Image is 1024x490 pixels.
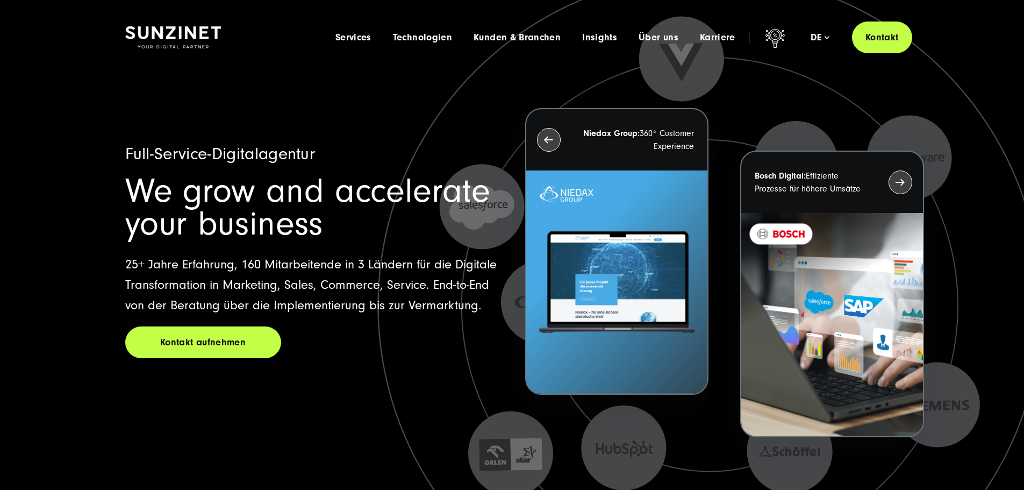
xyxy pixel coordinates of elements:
[526,171,707,394] img: Letztes Projekt von Niedax. Ein Laptop auf dem die Niedax Website geöffnet ist, auf blauem Hinter...
[583,129,640,138] strong: Niedax Group:
[582,32,617,43] a: Insights
[335,32,371,43] a: Services
[474,32,561,43] a: Kunden & Branchen
[125,172,490,243] span: We grow and accelerate your business
[755,169,869,195] p: Effiziente Prozesse für höhere Umsätze
[580,127,694,153] p: 360° Customer Experience
[393,32,452,43] a: Technologien
[741,213,922,436] img: BOSCH - Kundeprojekt - Digital Transformation Agentur SUNZINET
[125,144,316,164] span: Full-Service-Digitalagentur
[125,254,499,316] p: 25+ Jahre Erfahrung, 160 Mitarbeitende in 3 Ländern für die Digitale Transformation in Marketing,...
[852,22,912,53] a: Kontakt
[755,171,806,181] strong: Bosch Digital:
[125,26,221,49] img: SUNZINET Full Service Digital Agentur
[811,32,829,43] div: de
[125,326,281,358] a: Kontakt aufnehmen
[525,108,708,395] button: Niedax Group:360° Customer Experience Letztes Projekt von Niedax. Ein Laptop auf dem die Niedax W...
[639,32,678,43] a: Über uns
[700,32,735,43] a: Karriere
[740,151,923,437] button: Bosch Digital:Effiziente Prozesse für höhere Umsätze BOSCH - Kundeprojekt - Digital Transformatio...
